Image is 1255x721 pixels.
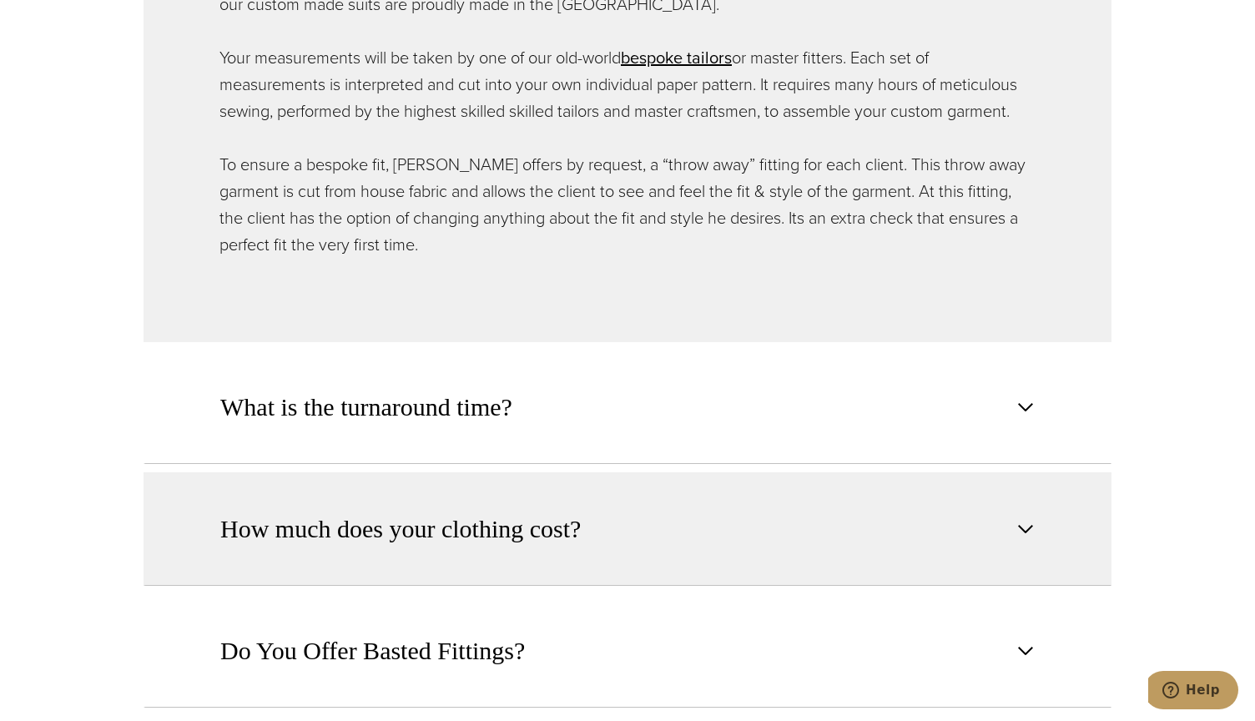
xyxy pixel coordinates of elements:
button: What is the turnaround time? [144,350,1111,464]
a: bespoke tailors [621,45,732,70]
p: Your measurements will be taken by one of our old-world or master fitters. Each set of measuremen... [219,44,1036,124]
iframe: Opens a widget where you can chat to one of our agents [1148,671,1238,713]
span: How much does your clothing cost? [220,511,581,547]
button: Do You Offer Basted Fittings? [144,594,1111,708]
span: What is the turnaround time? [220,389,512,426]
span: Do You Offer Basted Fittings? [220,633,525,669]
p: To ensure a bespoke fit, [PERSON_NAME] offers by request, a “throw away” fitting for each client.... [219,151,1036,258]
button: How much does your clothing cost? [144,472,1111,586]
